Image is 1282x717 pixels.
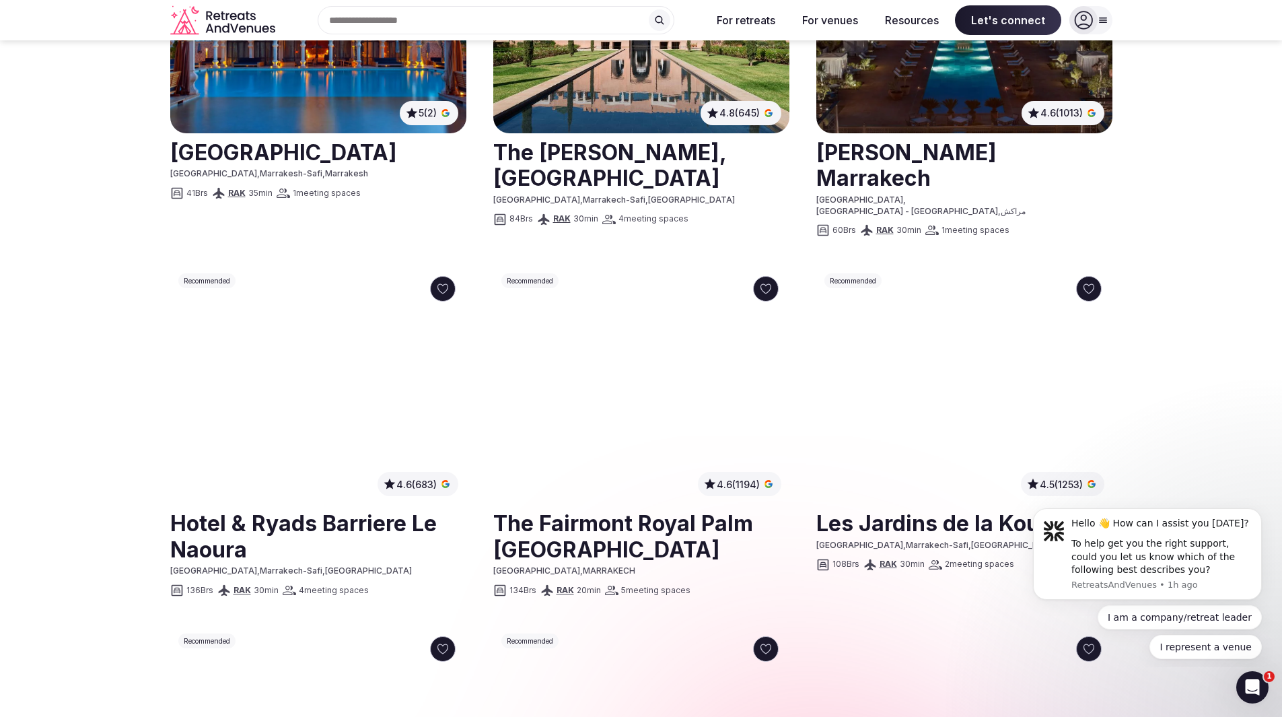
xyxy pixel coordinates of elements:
[501,273,559,288] div: Recommended
[971,540,1058,550] span: [GEOGRAPHIC_DATA]
[299,585,369,596] span: 4 meeting spaces
[493,265,789,504] img: The Fairmont Royal Palm Marrakech
[493,135,789,195] a: View venue
[170,506,466,566] a: View venue
[260,566,322,576] span: Marrakech-Safi
[322,566,325,576] span: ,
[178,273,236,288] div: Recommended
[880,559,897,569] a: RAK
[583,566,635,576] span: MARRAKECH
[293,188,361,199] span: 1 meeting spaces
[968,540,971,550] span: ,
[816,540,903,550] span: [GEOGRAPHIC_DATA]
[1236,671,1269,704] iframe: Intercom live chat
[816,265,1112,504] img: Les Jardins de la Koutoubia
[493,506,789,566] a: View venue
[945,559,1014,570] span: 2 meeting spaces
[903,540,906,550] span: ,
[876,225,894,235] a: RAK
[254,585,279,596] span: 30 min
[955,5,1061,35] span: Let's connect
[874,5,950,35] button: Resources
[419,106,437,120] span: 5 (2)
[501,634,559,648] div: Recommended
[941,225,1009,236] span: 1 meeting spaces
[170,265,466,504] img: Hotel & Ryads Barriere Le Naoura
[791,5,869,35] button: For venues
[507,276,553,285] span: Recommended
[577,585,601,596] span: 20 min
[1040,106,1083,120] span: 4.6 (1013)
[322,168,325,178] span: ,
[184,276,230,285] span: Recommended
[509,585,536,596] span: 134 Brs
[493,506,789,566] h2: The Fairmont Royal Palm [GEOGRAPHIC_DATA]
[170,566,257,576] span: [GEOGRAPHIC_DATA]
[509,213,533,225] span: 84 Brs
[816,135,1112,195] h2: [PERSON_NAME] Marrakech
[396,478,437,491] span: 4.6 (683)
[234,585,251,595] a: RAK
[830,276,876,285] span: Recommended
[706,106,776,120] button: 4.8(645)
[260,168,322,178] span: Marrakesh-Safi
[170,135,466,168] a: View venue
[170,168,257,178] span: [GEOGRAPHIC_DATA]
[325,168,368,178] span: Marrakesh
[170,265,466,504] a: See Hotel & Ryads Barriere Le Naoura
[170,506,466,566] h2: Hotel & Ryads Barriere Le Naoura
[580,566,583,576] span: ,
[257,168,260,178] span: ,
[832,559,859,570] span: 108 Brs
[906,540,968,550] span: Marrakech-Safi
[900,559,925,570] span: 30 min
[186,585,213,596] span: 136 Brs
[903,195,906,205] span: ,
[618,213,688,225] span: 4 meeting spaces
[1264,671,1275,682] span: 1
[648,195,735,205] span: [GEOGRAPHIC_DATA]
[228,188,246,198] a: RAK
[493,265,789,504] a: See The Fairmont Royal Palm Marrakech
[816,506,1112,539] h2: Les Jardins de la Koutoubia
[507,636,553,646] span: Recommended
[816,135,1112,195] a: View venue
[325,566,412,576] span: [GEOGRAPHIC_DATA]
[573,213,598,225] span: 30 min
[703,477,776,491] button: 4.6(1194)
[621,585,690,596] span: 5 meeting spaces
[170,135,466,168] h2: [GEOGRAPHIC_DATA]
[493,135,789,195] h2: The [PERSON_NAME], [GEOGRAPHIC_DATA]
[186,188,208,199] span: 41 Brs
[405,106,453,120] button: 5(2)
[170,5,278,36] a: Visit the homepage
[816,265,1112,504] a: See Les Jardins de la Koutoubia
[896,225,921,236] span: 30 min
[1013,496,1282,667] iframe: Intercom notifications message
[170,5,278,36] svg: Retreats and Venues company logo
[832,225,856,236] span: 60 Brs
[580,195,583,205] span: ,
[998,206,1001,216] span: ,
[184,636,230,646] span: Recommended
[493,566,580,576] span: [GEOGRAPHIC_DATA]
[493,195,580,205] span: [GEOGRAPHIC_DATA]
[1040,478,1083,491] span: 4.5 (1253)
[257,566,260,576] span: ,
[1027,106,1099,120] button: 4.6(1013)
[1001,206,1026,216] span: مراكش
[383,477,453,491] button: 4.6(683)
[816,206,998,216] span: [GEOGRAPHIC_DATA] - [GEOGRAPHIC_DATA]
[645,195,648,205] span: ,
[824,273,882,288] div: Recommended
[583,195,645,205] span: Marrakech-Safi
[557,585,574,595] a: RAK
